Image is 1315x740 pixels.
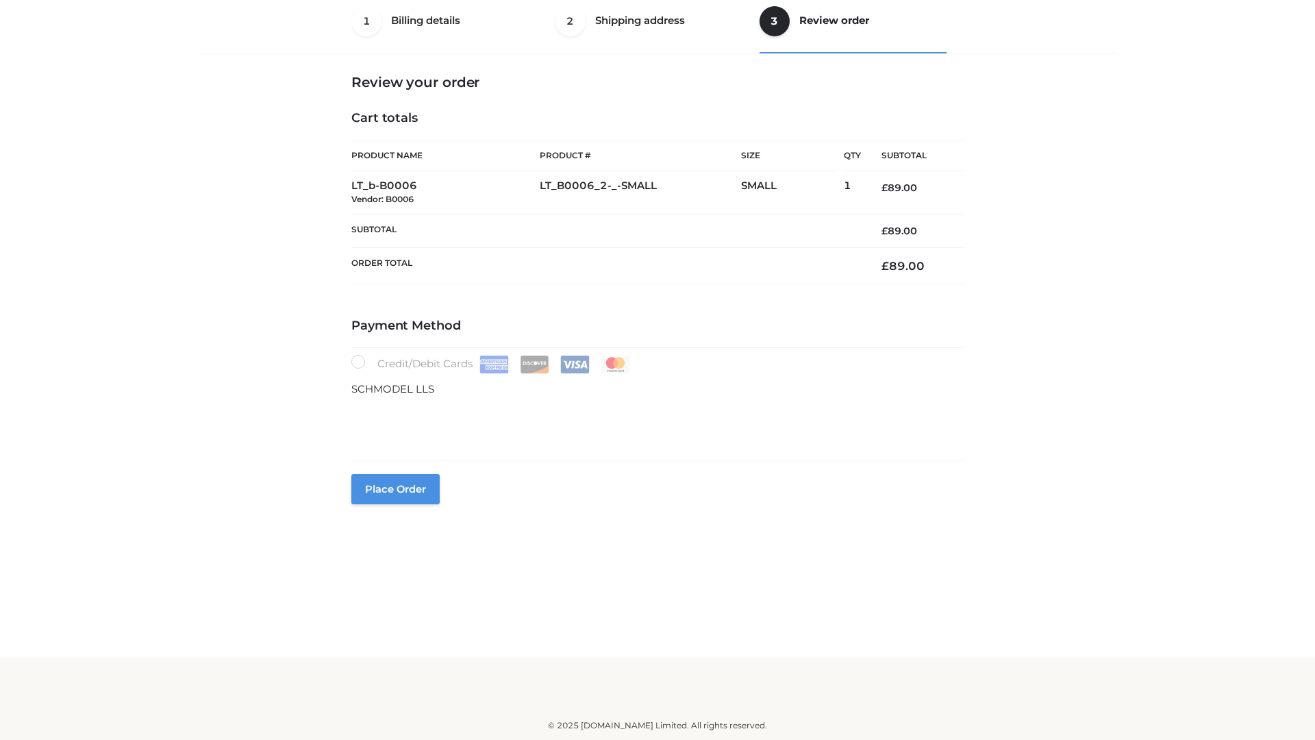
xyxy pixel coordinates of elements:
[479,356,509,373] img: Amex
[203,719,1112,732] div: © 2025 [DOMAIN_NAME] Limited. All rights reserved.
[351,111,964,126] h4: Cart totals
[861,140,964,171] th: Subtotal
[844,171,861,214] td: 1
[540,171,741,214] td: LT_B0006_2-_-SMALL
[351,74,964,90] h3: Review your order
[351,355,631,373] label: Credit/Debit Cards
[881,225,888,237] span: £
[351,194,414,204] small: Vendor: B0006
[351,214,861,247] th: Subtotal
[349,395,961,445] iframe: Secure payment input frame
[560,356,590,373] img: Visa
[520,356,549,373] img: Discover
[601,356,630,373] img: Mastercard
[741,171,844,214] td: SMALL
[881,182,917,194] bdi: 89.00
[844,140,861,171] th: Qty
[881,182,888,194] span: £
[351,474,440,504] button: Place order
[351,248,861,284] th: Order Total
[351,319,964,334] h4: Payment Method
[881,259,925,273] bdi: 89.00
[881,259,889,273] span: £
[741,140,837,171] th: Size
[351,140,540,171] th: Product Name
[351,380,964,398] p: SCHMODEL LLS
[351,171,540,214] td: LT_b-B0006
[881,225,917,237] bdi: 89.00
[540,140,741,171] th: Product #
